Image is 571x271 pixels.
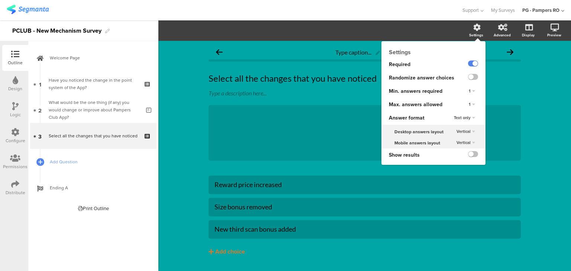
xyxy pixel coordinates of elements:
[469,101,471,107] span: 1
[389,74,454,82] span: Randomize answer choices
[389,61,410,68] span: Required
[30,175,157,201] a: Ending A
[49,76,138,91] div: Have you noticed the change in the point system of the App?
[209,242,521,261] button: Add choice
[394,140,440,146] span: Mobile answers layout
[38,106,42,114] span: 2
[394,128,443,135] span: Desktop answers layout
[6,137,25,144] div: Configure
[214,225,515,234] div: New third scan bonus added
[457,128,471,134] span: Vertical
[12,25,101,37] div: PCLUB - New Mechanism Survey
[469,32,483,38] div: Settings
[389,151,420,159] span: Show results
[214,203,515,211] div: Size bonus removed
[30,123,157,149] a: 3 Select all the changes that you have noticed
[50,184,145,192] span: Ending A
[8,59,23,66] div: Outline
[30,71,157,97] a: 1 Have you noticed the change in the point system of the App?
[389,87,442,95] span: Min. answers required
[30,45,157,71] a: Welcome Page
[6,189,25,196] div: Distribute
[78,205,109,212] div: Print Outline
[522,32,535,38] div: Display
[214,180,515,189] div: Reward price increased
[215,248,245,256] div: Add choice
[38,132,42,140] span: 3
[454,115,471,121] span: Text only
[50,158,145,166] span: Add Question
[389,114,425,122] span: Answer format
[209,89,521,97] div: Type a description here...
[7,5,49,14] img: segmanta logo
[39,80,41,88] span: 1
[469,88,471,94] span: 1
[462,7,479,14] span: Support
[494,32,511,38] div: Advanced
[522,7,559,14] div: PG - Pampers RO
[3,163,28,170] div: Permissions
[547,32,561,38] div: Preview
[49,99,141,121] div: What would be the one thing (if any) you would change or improve about Pampers Club App?
[50,54,145,62] span: Welcome Page
[335,49,371,56] span: Type caption...
[8,85,22,92] div: Design
[49,132,138,140] div: Select all the changes that you have noticed
[209,73,521,84] p: Select all the changes that you have noticed
[381,48,485,56] div: Settings
[389,101,442,108] span: Max. answers allowed
[457,140,471,146] span: Vertical
[30,97,157,123] a: 2 What would be the one thing (if any) you would change or improve about Pampers Club App?
[10,111,21,118] div: Logic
